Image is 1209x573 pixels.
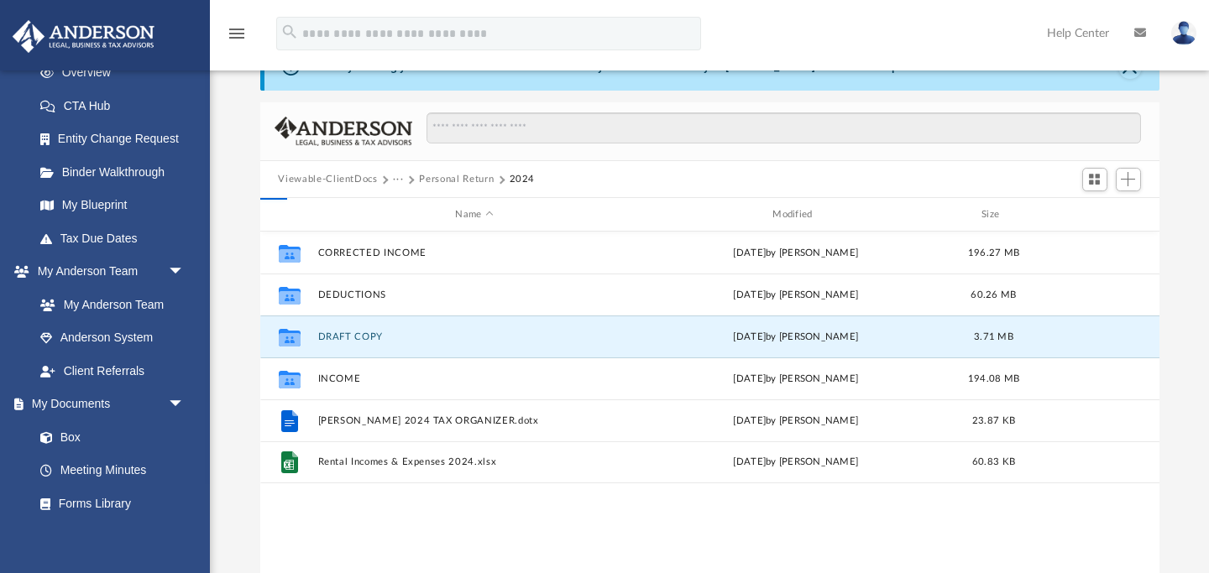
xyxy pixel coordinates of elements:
div: Size [960,207,1027,222]
button: [PERSON_NAME] 2024 TAX ORGANIZER.dotx [317,415,631,426]
input: Search files and folders [427,112,1140,144]
div: Modified [638,207,952,222]
i: menu [227,23,247,44]
span: 196.27 MB [967,248,1018,258]
a: CTA Hub [24,89,210,122]
span: 23.87 KB [971,416,1014,425]
div: id [1034,207,1152,222]
a: Meeting Minutes [24,454,201,487]
img: Anderson Advisors Platinum Portal [8,20,160,53]
button: Add [1116,168,1141,191]
div: id [267,207,309,222]
a: Client Referrals [24,354,201,388]
button: Personal Return [419,172,494,187]
div: [DATE] by [PERSON_NAME] [639,288,953,303]
i: search [280,23,299,41]
a: My Anderson Teamarrow_drop_down [12,255,201,289]
span: [DATE] [733,332,766,341]
a: My Anderson Team [24,288,193,321]
a: Box [24,420,193,454]
button: DRAFT COPY [317,331,631,342]
button: INCOME [317,373,631,384]
div: by [PERSON_NAME] [639,330,953,345]
img: User Pic [1171,21,1196,45]
button: Viewable-ClientDocs [278,172,377,187]
a: menu [227,32,247,44]
button: Switch to Grid View [1082,168,1107,191]
span: 60.26 MB [971,290,1016,300]
span: arrow_drop_down [168,255,201,289]
button: DEDUCTIONS [317,289,631,300]
span: arrow_drop_down [168,388,201,422]
div: [DATE] by [PERSON_NAME] [639,246,953,261]
div: [DATE] by [PERSON_NAME] [639,414,953,429]
a: Anderson System [24,321,201,355]
a: My Documentsarrow_drop_down [12,388,201,421]
span: 3.71 MB [974,332,1013,341]
button: 2024 [510,172,536,187]
button: Rental Incomes & Expenses 2024.xlsx [317,457,631,468]
a: Binder Walkthrough [24,155,210,189]
a: My Blueprint [24,189,201,222]
span: 60.83 KB [971,457,1014,466]
a: Overview [24,56,210,90]
a: Entity Change Request [24,122,210,156]
a: Tax Due Dates [24,221,210,255]
button: ··· [393,172,404,187]
a: Forms Library [24,487,193,520]
div: [DATE] by [PERSON_NAME] [639,455,953,470]
div: [DATE] by [PERSON_NAME] [639,372,953,387]
button: CORRECTED INCOME [317,247,631,258]
span: 194.08 MB [967,374,1018,383]
div: Name [317,207,631,222]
